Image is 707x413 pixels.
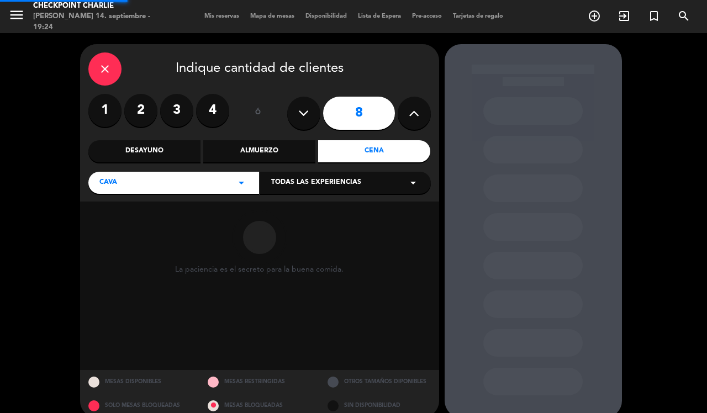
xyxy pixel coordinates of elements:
i: arrow_drop_down [235,176,248,189]
i: menu [8,7,25,23]
div: Desayuno [88,140,201,162]
i: close [98,62,112,76]
label: 4 [196,94,229,127]
span: Mis reservas [199,13,245,19]
i: exit_to_app [618,9,631,23]
button: menu [8,7,25,27]
span: Disponibilidad [300,13,352,19]
label: 1 [88,94,122,127]
div: OTROS TAMAÑOS DIPONIBLES [319,370,439,394]
div: Almuerzo [203,140,315,162]
span: Lista de Espera [352,13,407,19]
span: Todas las experiencias [271,177,361,188]
label: 2 [124,94,157,127]
div: La paciencia es el secreto para la buena comida. [175,265,344,274]
div: MESAS DISPONIBLES [80,370,200,394]
div: ó [240,94,276,133]
span: Pre-acceso [407,13,447,19]
div: [PERSON_NAME] 14. septiembre - 19:24 [33,11,168,33]
span: Mapa de mesas [245,13,300,19]
span: CAVA [99,177,117,188]
i: turned_in_not [647,9,661,23]
div: Cena [318,140,430,162]
i: arrow_drop_down [407,176,420,189]
div: Indique cantidad de clientes [88,52,431,86]
div: Checkpoint Charlie [33,1,168,12]
i: add_circle_outline [588,9,601,23]
i: search [677,9,690,23]
label: 3 [160,94,193,127]
span: Tarjetas de regalo [447,13,509,19]
div: MESAS RESTRINGIDAS [199,370,319,394]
